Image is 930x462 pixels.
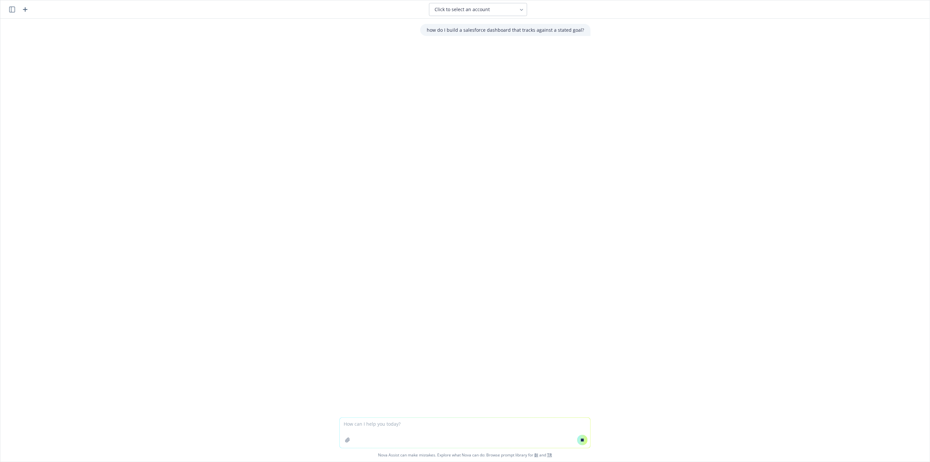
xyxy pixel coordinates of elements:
[547,452,552,458] a: TR
[427,27,584,33] p: how do I build a salesforce dashboard that tracks against a stated goal?
[435,6,490,13] span: Click to select an account
[3,448,927,462] span: Nova Assist can make mistakes. Explore what Nova can do: Browse prompt library for and
[429,3,527,16] button: Click to select an account
[534,452,538,458] a: BI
